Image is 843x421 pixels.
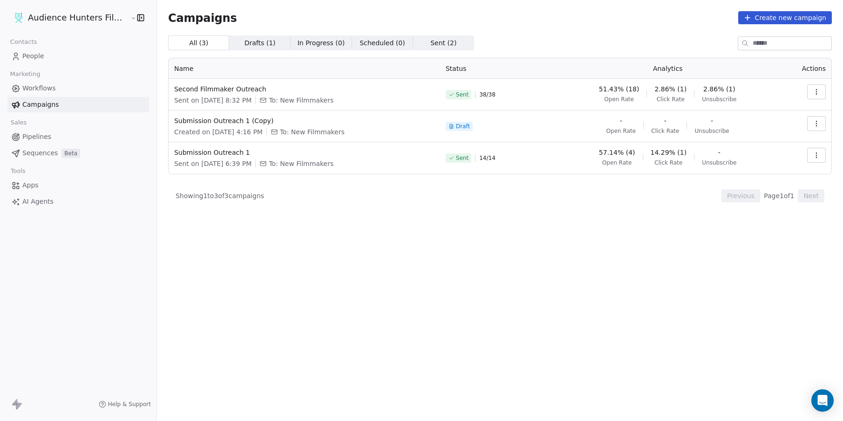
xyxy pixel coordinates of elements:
span: Sent on [DATE] 8:32 PM [174,96,252,105]
span: 14.29% (1) [651,148,687,157]
span: 2.86% (1) [703,84,735,94]
a: Pipelines [7,129,149,145]
span: Unsubscribe [694,127,729,135]
span: Sent ( 2 ) [430,38,456,48]
span: In Progress ( 0 ) [298,38,345,48]
a: People [7,48,149,64]
button: Create new campaign [738,11,832,24]
span: Marketing [6,67,44,81]
span: Open Rate [602,159,632,166]
img: AHFF%20symbol.png [13,12,24,23]
a: Workflows [7,81,149,96]
span: Workflows [22,83,56,93]
span: 51.43% (18) [599,84,639,94]
span: 14 / 14 [479,154,496,162]
th: Actions [779,58,831,79]
span: Campaigns [22,100,59,110]
span: - [711,116,713,125]
span: Submission Outreach 1 [174,148,435,157]
span: Sequences [22,148,58,158]
span: Open Rate [606,127,636,135]
span: To: New Filmmakers [280,127,345,137]
span: Page 1 of 1 [764,191,794,200]
span: Audience Hunters Film Festival [28,12,128,24]
th: Status [440,58,557,79]
span: 38 / 38 [479,91,496,98]
span: Submission Outreach 1 (Copy) [174,116,435,125]
span: Click Rate [654,159,682,166]
span: Pipelines [22,132,51,142]
span: Sent on [DATE] 6:39 PM [174,159,252,168]
span: Created on [DATE] 4:16 PM [174,127,263,137]
span: Help & Support [108,400,151,408]
span: Click Rate [651,127,679,135]
a: Help & Support [99,400,151,408]
span: People [22,51,44,61]
span: Second Filmmaker Outreach [174,84,435,94]
span: Tools [7,164,29,178]
span: - [718,148,721,157]
div: Open Intercom Messenger [811,389,834,412]
button: Next [798,189,824,202]
span: AI Agents [22,197,54,207]
th: Name [169,58,440,79]
span: Apps [22,180,39,190]
span: Beta [61,149,80,158]
span: - [620,116,622,125]
button: Audience Hunters Film Festival [11,10,124,26]
span: To: New Filmmakers [269,96,333,105]
span: Campaigns [168,11,237,24]
span: 2.86% (1) [654,84,687,94]
a: AI Agents [7,194,149,209]
a: Apps [7,178,149,193]
span: Click Rate [657,96,685,103]
span: Sent [456,154,469,162]
span: Drafts ( 1 ) [245,38,276,48]
span: Sales [7,116,31,130]
span: Unsubscribe [702,96,736,103]
span: Draft [456,123,470,130]
span: Open Rate [604,96,634,103]
th: Analytics [557,58,779,79]
a: Campaigns [7,97,149,112]
span: Contacts [6,35,41,49]
button: Previous [721,189,760,202]
span: - [664,116,666,125]
span: Scheduled ( 0 ) [360,38,405,48]
span: 57.14% (4) [599,148,635,157]
span: To: New Filmmakers [269,159,333,168]
span: Unsubscribe [702,159,736,166]
a: SequencesBeta [7,145,149,161]
span: Showing 1 to 3 of 3 campaigns [176,191,264,200]
span: Sent [456,91,469,98]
